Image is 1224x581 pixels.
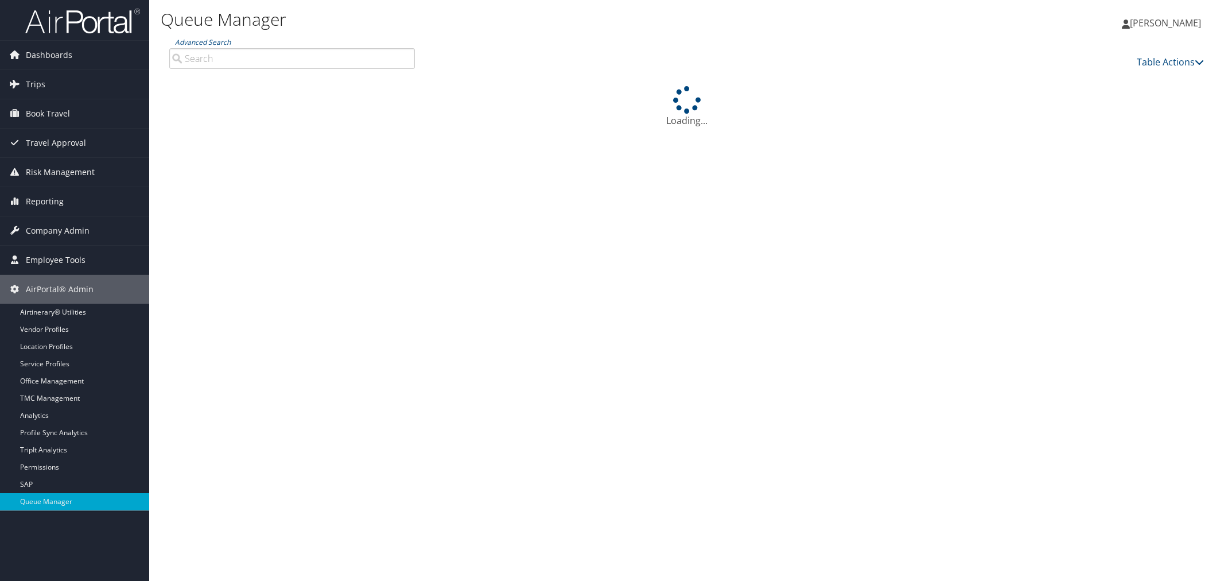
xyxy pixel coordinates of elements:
img: airportal-logo.png [25,7,140,34]
a: Advanced Search [175,37,231,47]
span: AirPortal® Admin [26,275,94,304]
a: [PERSON_NAME] [1122,6,1213,40]
span: Trips [26,70,45,99]
span: Travel Approval [26,129,86,157]
span: [PERSON_NAME] [1130,17,1201,29]
span: Risk Management [26,158,95,187]
input: Advanced Search [169,48,415,69]
a: Table Actions [1137,56,1204,68]
span: Company Admin [26,216,90,245]
span: Book Travel [26,99,70,128]
span: Dashboards [26,41,72,69]
span: Reporting [26,187,64,216]
div: Loading... [161,86,1213,127]
h1: Queue Manager [161,7,862,32]
span: Employee Tools [26,246,86,274]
